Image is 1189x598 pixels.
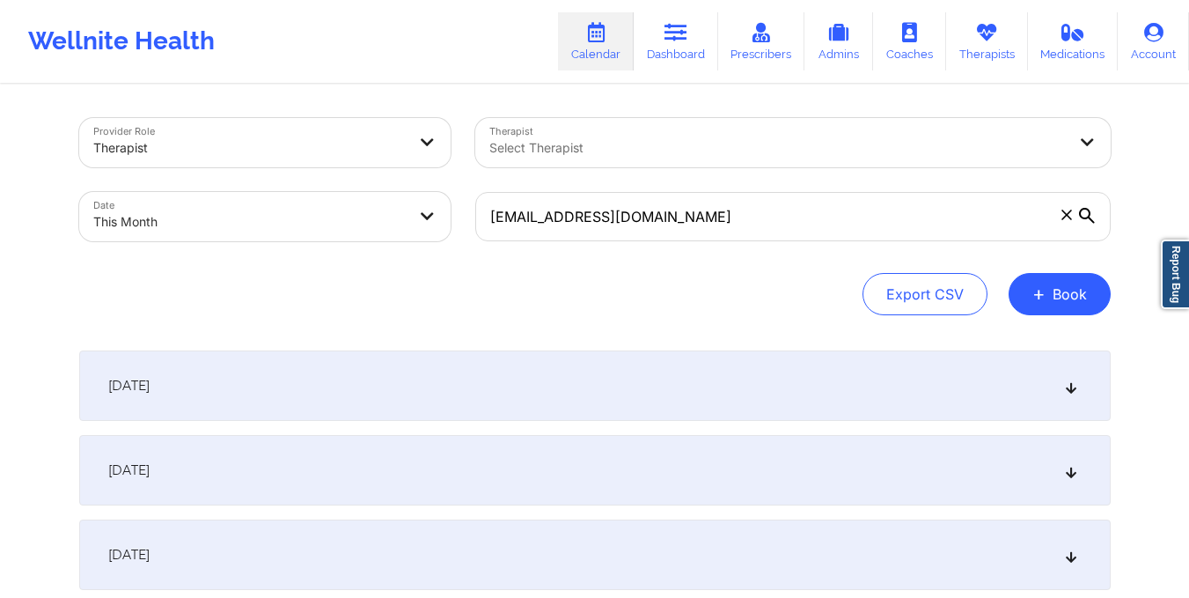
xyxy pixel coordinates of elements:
span: [DATE] [108,461,150,479]
a: Medications [1028,12,1119,70]
button: Export CSV [862,273,987,315]
a: Account [1118,12,1189,70]
a: Calendar [558,12,634,70]
button: +Book [1009,273,1111,315]
a: Dashboard [634,12,718,70]
span: [DATE] [108,546,150,564]
a: Report Bug [1161,240,1189,309]
a: Coaches [873,12,946,70]
a: Prescribers [718,12,805,70]
span: [DATE] [108,377,150,395]
div: Therapist [93,129,407,167]
div: This Month [93,203,407,241]
span: + [1032,289,1046,299]
a: Therapists [946,12,1028,70]
input: Search by patient email [475,192,1111,241]
a: Admins [804,12,873,70]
